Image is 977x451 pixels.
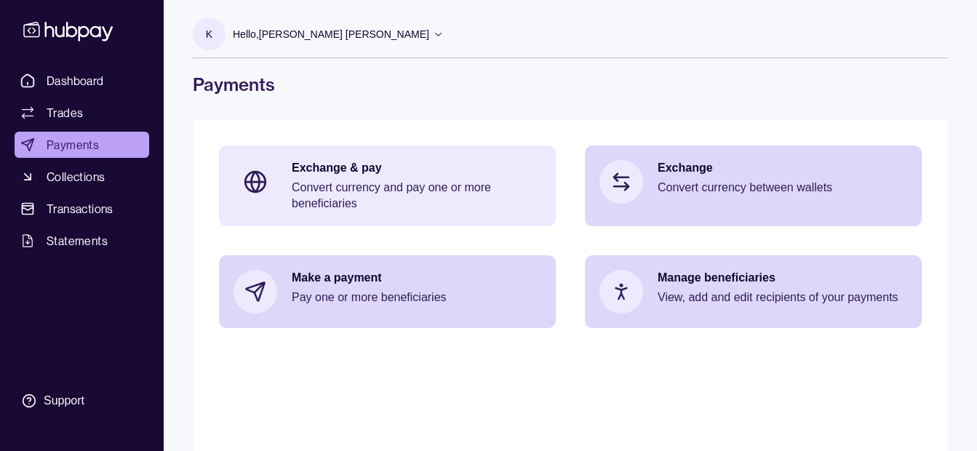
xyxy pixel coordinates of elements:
a: Make a paymentPay one or more beneficiaries [219,255,556,328]
p: Convert currency and pay one or more beneficiaries [292,180,541,212]
p: Exchange & pay [292,160,541,176]
p: Pay one or more beneficiaries [292,290,541,306]
p: K [206,26,212,42]
p: Make a payment [292,270,541,286]
p: Hello, [PERSON_NAME] [PERSON_NAME] [233,26,429,42]
span: Collections [47,168,105,185]
a: Trades [15,100,149,126]
span: Dashboard [47,72,104,89]
span: Payments [47,136,99,153]
a: Statements [15,228,149,254]
a: ExchangeConvert currency between wallets [585,145,922,218]
a: Manage beneficiariesView, add and edit recipients of your payments [585,255,922,328]
p: Manage beneficiaries [658,270,907,286]
p: View, add and edit recipients of your payments [658,290,907,306]
a: Exchange & payConvert currency and pay one or more beneficiaries [219,145,556,226]
div: Support [44,393,84,409]
a: Payments [15,132,149,158]
span: Statements [47,232,108,250]
span: Trades [47,104,83,121]
a: Transactions [15,196,149,222]
a: Dashboard [15,68,149,94]
h1: Payments [193,73,948,96]
a: Support [15,386,149,416]
a: Collections [15,164,149,190]
p: Convert currency between wallets [658,180,907,196]
p: Exchange [658,160,907,176]
span: Transactions [47,200,113,217]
